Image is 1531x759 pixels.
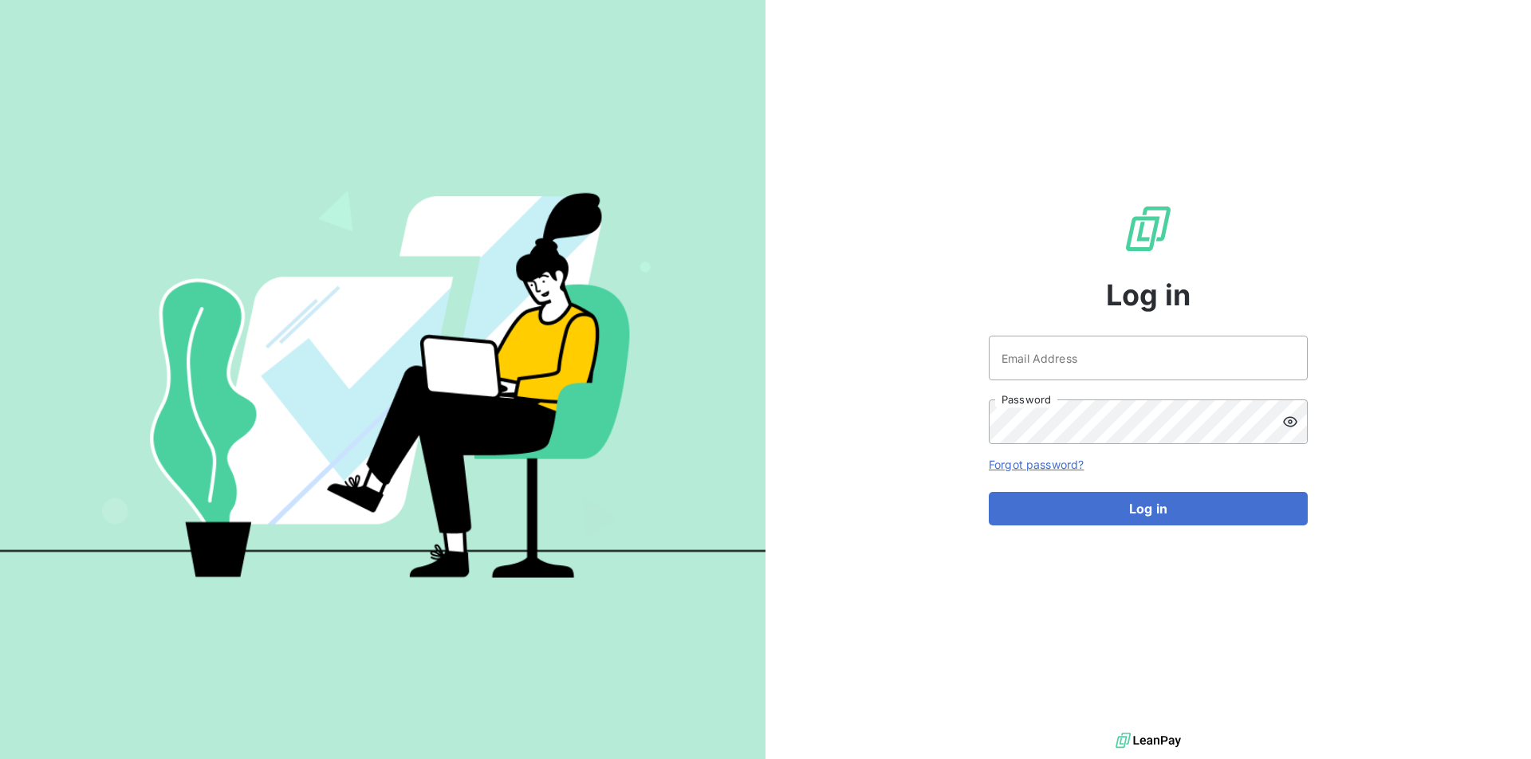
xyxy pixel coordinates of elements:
img: LeanPay Logo [1123,203,1174,254]
button: Log in [989,492,1308,525]
img: logo [1116,729,1181,753]
a: Forgot password? [989,458,1084,471]
input: placeholder [989,336,1308,380]
span: Log in [1106,273,1191,317]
